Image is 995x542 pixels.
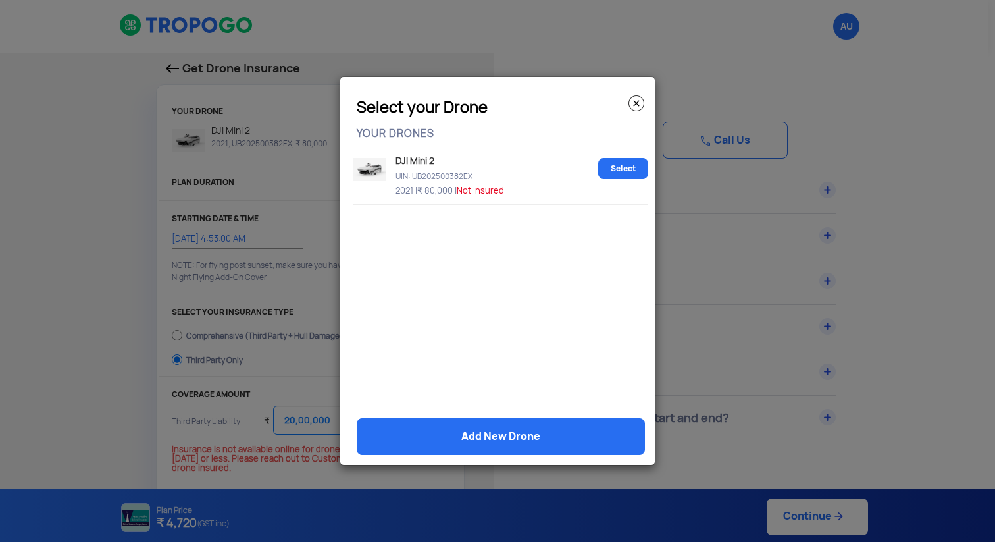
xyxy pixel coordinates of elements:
[457,185,504,196] span: Not Insured
[417,185,457,196] span: ₹ 80,000 |
[357,418,645,455] a: Add New Drone
[395,185,417,196] span: 2021 |
[392,169,593,180] p: UIN: UB202500382EX
[392,151,542,165] p: DJI Mini 2
[357,102,645,113] h3: Select your Drone
[598,158,648,179] a: Select
[357,119,645,138] p: YOUR DRONES
[628,95,644,111] img: close
[353,158,386,181] img: Drone image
